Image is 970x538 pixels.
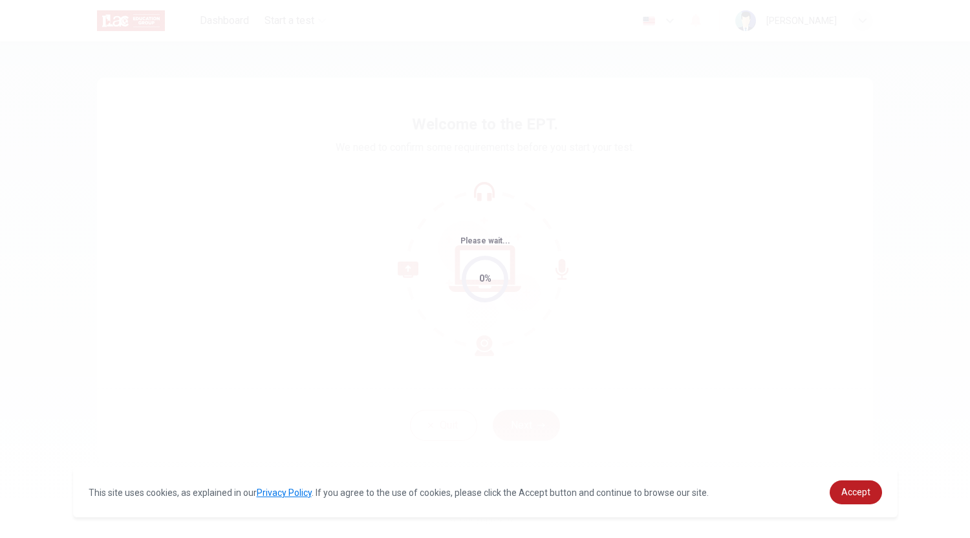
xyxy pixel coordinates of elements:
[89,488,709,498] span: This site uses cookies, as explained in our . If you agree to the use of cookies, please click th...
[841,487,870,497] span: Accept
[830,480,882,504] a: dismiss cookie message
[73,467,898,517] div: cookieconsent
[460,236,510,245] span: Please wait...
[479,271,491,286] div: 0%
[257,488,312,498] a: Privacy Policy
